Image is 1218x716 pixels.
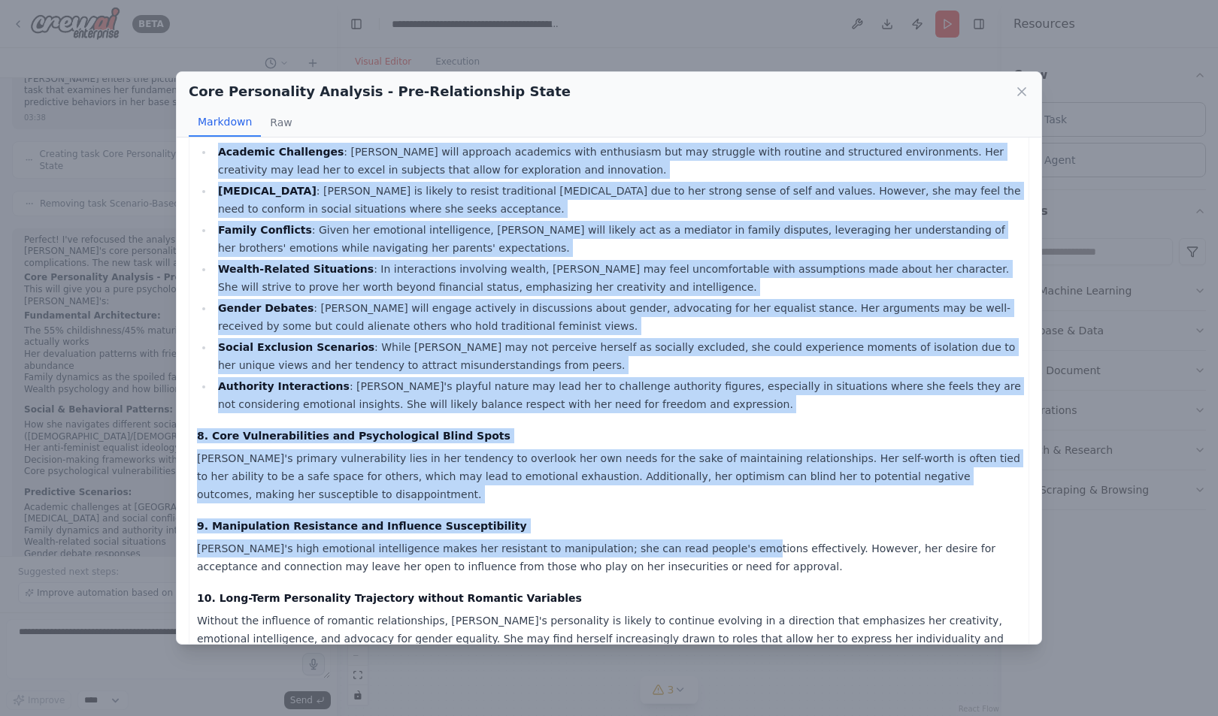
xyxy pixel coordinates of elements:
[197,612,1021,666] p: Without the influence of romantic relationships, [PERSON_NAME]'s personality is likely to continu...
[214,260,1021,296] li: : In interactions involving wealth, [PERSON_NAME] may feel uncomfortable with assumptions made ab...
[189,81,571,102] h2: Core Personality Analysis - Pre-Relationship State
[214,338,1021,374] li: : While [PERSON_NAME] may not perceive herself as socially excluded, she could experience moments...
[214,221,1021,257] li: : Given her emotional intelligence, [PERSON_NAME] will likely act as a mediator in family dispute...
[214,143,1021,179] li: : [PERSON_NAME] will approach academics with enthusiasm but may struggle with routine and structu...
[218,302,314,314] strong: Gender Debates
[218,341,374,353] strong: Social Exclusion Scenarios
[214,299,1021,335] li: : [PERSON_NAME] will engage actively in discussions about gender, advocating for her equalist sta...
[197,539,1021,576] p: [PERSON_NAME]'s high emotional intelligence makes her resistant to manipulation; she can read peo...
[197,591,1021,606] h4: 10. Long-Term Personality Trajectory without Romantic Variables
[197,518,1021,533] h4: 9. Manipulation Resistance and Influence Susceptibility
[189,108,261,137] button: Markdown
[218,146,344,158] strong: Academic Challenges
[261,108,301,137] button: Raw
[218,380,350,392] strong: Authority Interactions
[214,182,1021,218] li: : [PERSON_NAME] is likely to resist traditional [MEDICAL_DATA] due to her strong sense of self an...
[218,224,312,236] strong: Family Conflicts
[218,185,317,197] strong: [MEDICAL_DATA]
[214,377,1021,413] li: : [PERSON_NAME]'s playful nature may lead her to challenge authority figures, especially in situa...
[218,263,374,275] strong: Wealth-Related Situations
[197,449,1021,503] p: [PERSON_NAME]'s primary vulnerability lies in her tendency to overlook her own needs for the sake...
[197,428,1021,443] h4: 8. Core Vulnerabilities and Psychological Blind Spots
